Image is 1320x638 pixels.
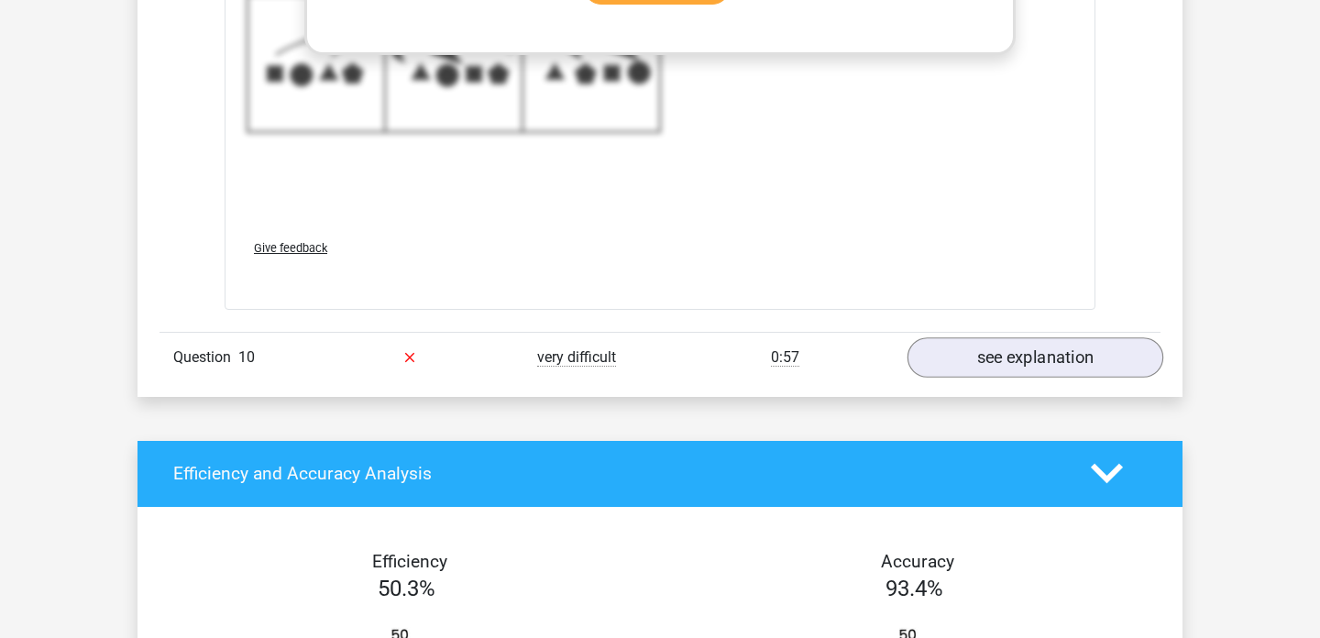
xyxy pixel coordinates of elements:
span: very difficult [537,348,616,367]
a: see explanation [907,337,1163,378]
h4: Efficiency and Accuracy Analysis [173,463,1063,484]
span: 0:57 [771,348,799,367]
h4: Accuracy [681,551,1154,572]
span: 10 [238,348,255,366]
h4: Efficiency [173,551,646,572]
span: 93.4% [885,576,943,601]
span: Give feedback [254,241,327,255]
span: 50.3% [378,576,435,601]
span: Question [173,346,238,368]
